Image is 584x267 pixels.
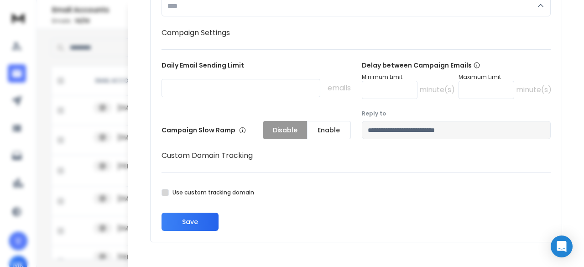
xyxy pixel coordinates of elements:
h1: Custom Domain Tracking [162,150,551,161]
p: Maximum Limit [459,73,552,81]
label: Use custom tracking domain [172,189,254,196]
p: Campaign Slow Ramp [162,126,246,135]
p: Delay between Campaign Emails [362,61,552,70]
button: Enable [307,121,351,139]
p: Minimum Limit [362,73,455,81]
label: Reply to [362,110,551,117]
div: Open Intercom Messenger [551,236,573,257]
p: minute(s) [419,84,455,95]
p: minute(s) [516,84,552,95]
p: Daily Email Sending Limit [162,61,351,73]
button: Disable [263,121,307,139]
h1: Campaign Settings [162,27,551,38]
button: Save [162,213,219,231]
p: emails [328,83,351,94]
